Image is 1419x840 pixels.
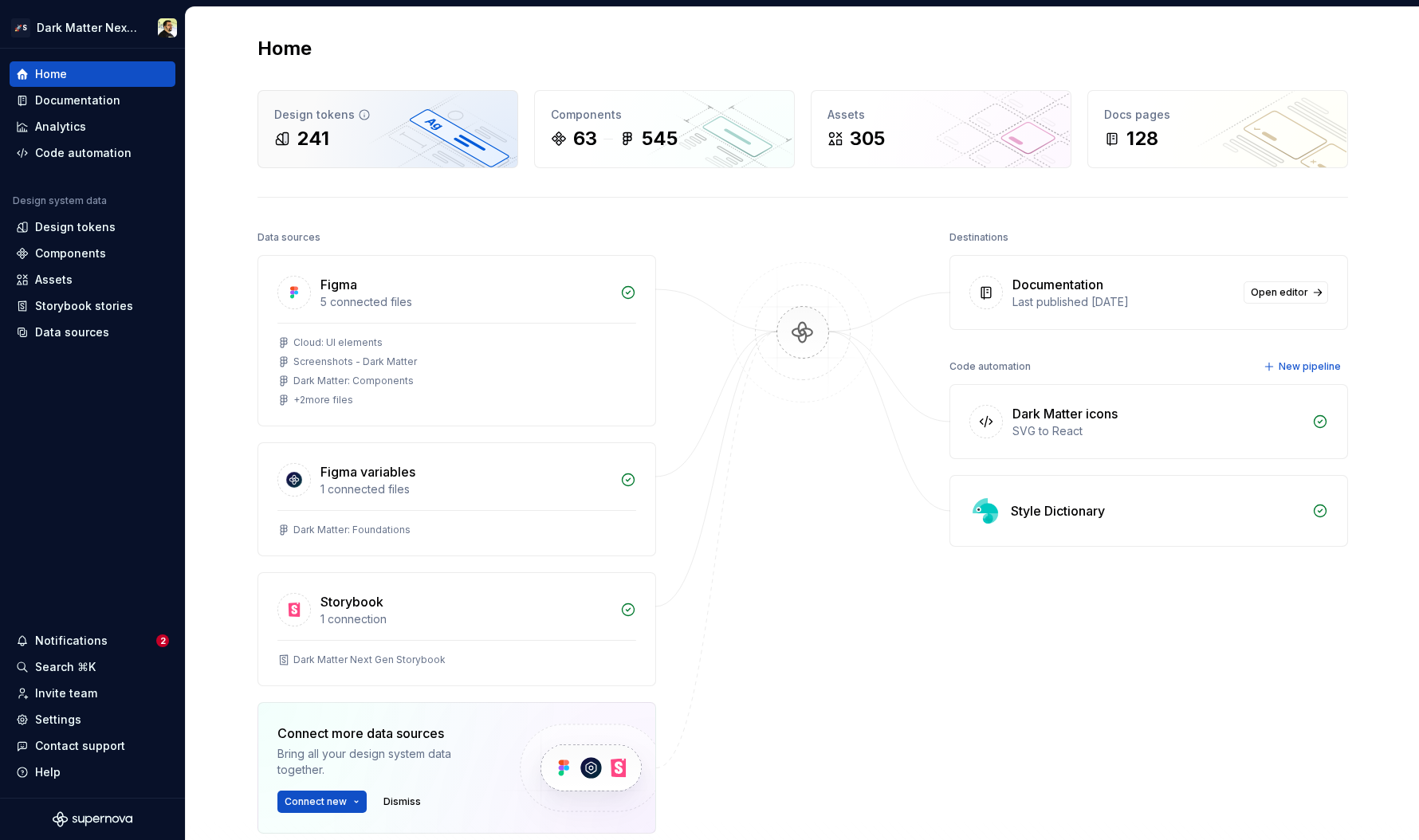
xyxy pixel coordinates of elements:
div: Components [551,107,778,123]
div: Assets [35,272,73,288]
div: Notifications [35,633,108,649]
button: New pipeline [1259,355,1348,378]
span: Open editor [1251,286,1308,299]
div: Help [35,764,61,780]
a: Documentation [10,88,175,113]
button: Notifications2 [10,628,175,654]
a: Figma variables1 connected filesDark Matter: Foundations [257,442,656,556]
img: Honza Toman [158,18,177,37]
div: Last published [DATE] [1012,294,1234,310]
a: Home [10,61,175,87]
a: Data sources [10,320,175,345]
a: Figma5 connected filesCloud: UI elementsScreenshots - Dark MatterDark Matter: Components+2more files [257,255,656,426]
div: Connect more data sources [277,724,493,743]
button: Connect new [277,791,367,813]
div: Analytics [35,119,86,135]
div: Bring all your design system data together. [277,746,493,778]
div: Design tokens [35,219,116,235]
a: Assets [10,267,175,292]
div: Data sources [257,226,320,249]
div: Components [35,245,106,261]
div: 🚀S [11,18,30,37]
div: 241 [297,126,329,151]
div: Cloud: UI elements [293,336,383,349]
a: Settings [10,707,175,732]
div: 1 connected files [320,481,611,497]
a: Analytics [10,114,175,139]
div: Settings [35,712,81,728]
div: Dark Matter: Components [293,375,414,387]
div: Assets [827,107,1055,123]
a: Open editor [1244,281,1328,304]
div: 63 [573,126,597,151]
div: Figma [320,275,357,294]
div: Dark Matter Next Gen Storybook [293,654,446,666]
span: New pipeline [1279,360,1341,373]
div: 545 [642,126,678,151]
div: 5 connected files [320,294,611,310]
div: Dark Matter Next Gen [37,20,139,36]
div: Design tokens [274,107,501,123]
span: Dismiss [383,795,421,808]
a: Docs pages128 [1087,90,1348,168]
div: Code automation [35,145,132,161]
div: Code automation [949,355,1031,378]
div: 305 [850,126,885,151]
button: Dismiss [376,791,428,813]
div: SVG to React [1012,423,1303,439]
div: Storybook [320,592,383,611]
div: Search ⌘K [35,659,96,675]
div: Screenshots - Dark Matter [293,355,417,368]
div: Dark Matter: Foundations [293,524,411,536]
div: Docs pages [1104,107,1331,123]
a: Storybook stories [10,293,175,319]
div: Documentation [35,92,120,108]
div: + 2 more files [293,394,353,406]
a: Storybook1 connectionDark Matter Next Gen Storybook [257,572,656,686]
a: Design tokens [10,214,175,240]
h2: Home [257,36,312,61]
button: Contact support [10,733,175,759]
button: 🚀SDark Matter Next GenHonza Toman [3,10,182,45]
div: Home [35,66,67,82]
div: 1 connection [320,611,611,627]
a: Components63545 [534,90,795,168]
button: Help [10,760,175,785]
a: Design tokens241 [257,90,518,168]
a: Code automation [10,140,175,166]
span: 2 [156,634,169,647]
div: Dark Matter icons [1012,404,1118,423]
div: 128 [1126,126,1158,151]
span: Connect new [285,795,347,808]
div: Contact support [35,738,125,754]
div: Storybook stories [35,298,133,314]
div: Invite team [35,685,97,701]
div: Data sources [35,324,109,340]
svg: Supernova Logo [53,811,132,827]
div: Destinations [949,226,1008,249]
a: Assets305 [811,90,1071,168]
a: Components [10,241,175,266]
div: Style Dictionary [1011,501,1105,520]
button: Search ⌘K [10,654,175,680]
div: Design system data [13,194,107,207]
div: Figma variables [320,462,415,481]
div: Documentation [1012,275,1103,294]
a: Invite team [10,681,175,706]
